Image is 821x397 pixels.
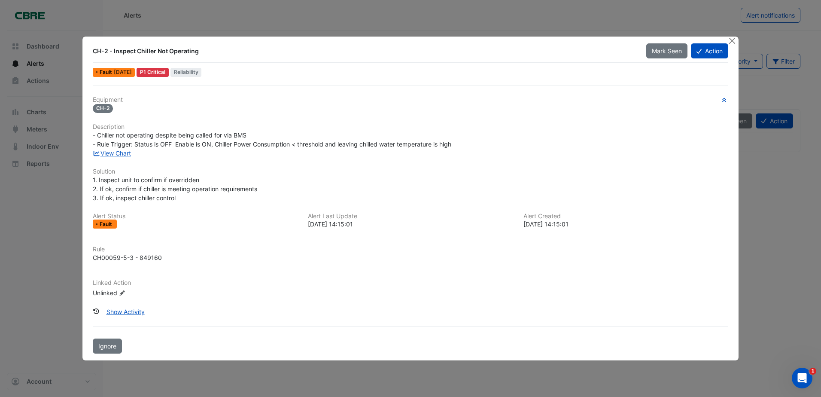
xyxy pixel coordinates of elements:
button: Mark Seen [646,43,687,58]
div: CH00059-5-3 - 849160 [93,253,162,262]
span: Reliability [170,68,202,77]
h6: Description [93,123,728,131]
h6: Linked Action [93,279,728,287]
button: Action [691,43,728,58]
a: View Chart [93,150,131,157]
span: Fault [100,222,114,227]
div: Unlinked [93,288,196,297]
div: P1 Critical [137,68,169,77]
h6: Alert Status [93,213,298,220]
span: 1 [809,368,816,375]
span: - Chiller not operating despite being called for via BMS - Rule Trigger: Status is OFF Enable is ... [93,131,451,148]
button: Show Activity [101,304,150,319]
button: Ignore [93,339,122,354]
span: Tue 03-Jun-2025 14:15 AEST [114,69,132,75]
h6: Solution [93,168,728,175]
fa-icon: Edit Linked Action [119,290,125,296]
button: Close [728,37,737,46]
h6: Equipment [93,96,728,104]
iframe: Intercom live chat [792,368,812,388]
span: 1. Inspect unit to confirm if overridden 2. If ok, confirm if chiller is meeting operation requir... [93,176,257,202]
span: Mark Seen [652,47,682,55]
div: CH-2 - Inspect Chiller Not Operating [93,47,636,55]
span: CH-2 [93,104,113,113]
div: [DATE] 14:15:01 [308,220,513,229]
span: Fault [100,70,114,75]
span: Ignore [98,342,116,350]
div: [DATE] 14:15:01 [523,220,728,229]
h6: Alert Created [523,213,728,220]
h6: Alert Last Update [308,213,513,220]
h6: Rule [93,246,728,253]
